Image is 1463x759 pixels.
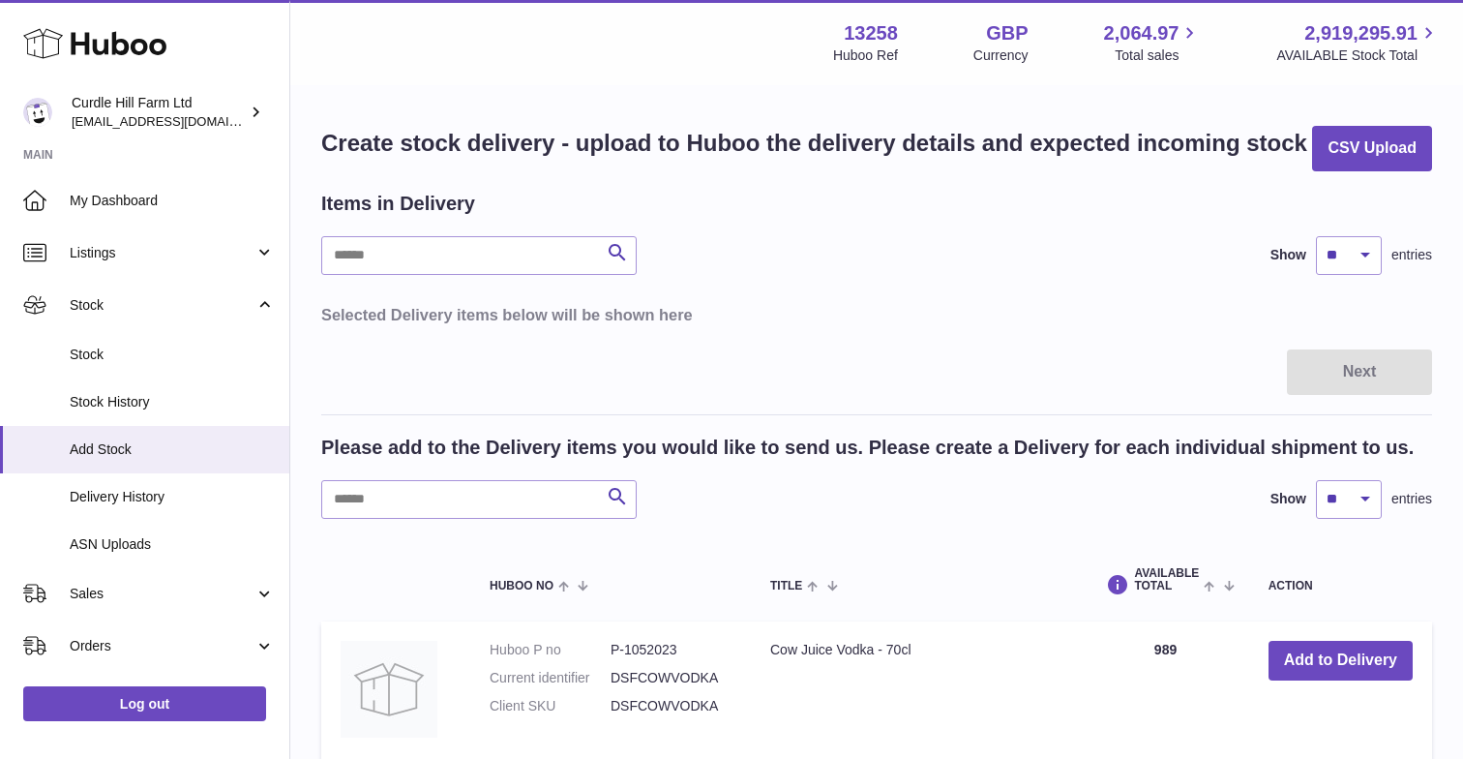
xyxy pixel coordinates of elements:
span: Add Stock [70,440,275,459]
button: CSV Upload [1312,126,1432,171]
h2: Items in Delivery [321,191,475,217]
div: Huboo Ref [833,46,898,65]
dd: P-1052023 [611,641,731,659]
h3: Selected Delivery items below will be shown here [321,304,1432,325]
span: AVAILABLE Stock Total [1276,46,1440,65]
label: Show [1270,490,1306,508]
strong: GBP [986,20,1028,46]
dd: DSFCOWVODKA [611,669,731,687]
span: 2,919,295.91 [1304,20,1418,46]
span: 2,064.97 [1104,20,1179,46]
span: Stock [70,296,254,315]
a: Log out [23,686,266,721]
span: Title [770,580,802,592]
dd: DSFCOWVODKA [611,697,731,715]
a: 2,064.97 Total sales [1104,20,1202,65]
span: entries [1391,490,1432,508]
span: Stock History [70,393,275,411]
dt: Huboo P no [490,641,611,659]
span: ASN Uploads [70,535,275,554]
div: Action [1269,580,1413,592]
span: Orders [70,637,254,655]
span: Listings [70,244,254,262]
span: [EMAIL_ADDRESS][DOMAIN_NAME] [72,113,284,129]
img: Cow Juice Vodka - 70cl [341,641,437,738]
button: Add to Delivery [1269,641,1413,681]
span: Stock [70,346,275,364]
span: Total sales [1115,46,1201,65]
div: Curdle Hill Farm Ltd [72,94,246,131]
span: entries [1391,246,1432,264]
strong: 13258 [844,20,898,46]
span: Sales [70,585,254,603]
div: Currency [973,46,1029,65]
dt: Client SKU [490,697,611,715]
dt: Current identifier [490,669,611,687]
span: Huboo no [490,580,553,592]
h2: Please add to the Delivery items you would like to send us. Please create a Delivery for each ind... [321,435,1414,461]
span: AVAILABLE Total [1134,567,1199,592]
h1: Create stock delivery - upload to Huboo the delivery details and expected incoming stock [321,128,1307,159]
img: will@diddlysquatfarmshop.com [23,98,52,127]
a: 2,919,295.91 AVAILABLE Stock Total [1276,20,1440,65]
label: Show [1270,246,1306,264]
span: My Dashboard [70,192,275,210]
span: Delivery History [70,488,275,506]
